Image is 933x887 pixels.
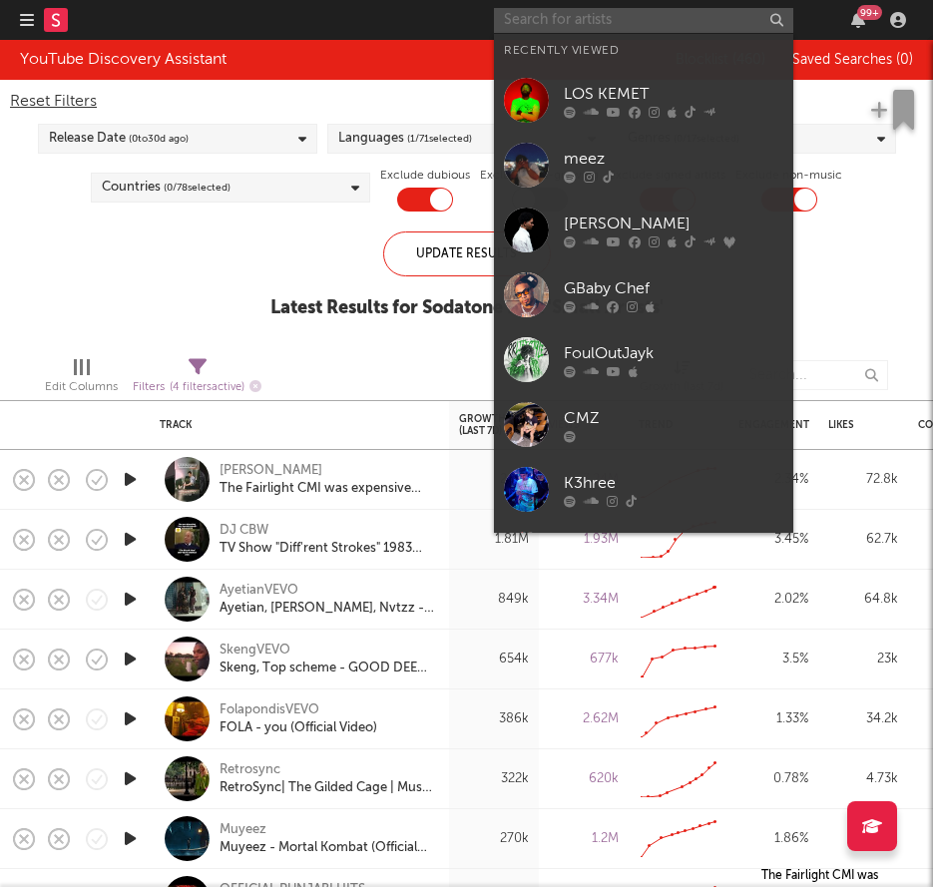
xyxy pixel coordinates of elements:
div: YouTube Discovery Assistant [20,48,227,72]
label: Exclude dubious [380,164,470,188]
a: [PERSON_NAME] [220,462,322,480]
div: GBaby Chef [564,276,783,300]
a: [PERSON_NAME] [494,198,793,262]
div: 1.2M [549,827,619,851]
div: FolapondisVEVO [220,701,377,719]
div: 4.73k [828,767,898,791]
a: meez [494,133,793,198]
span: ( 0 to 30 d ago) [129,127,189,151]
button: Saved Searches (0) [786,52,913,68]
div: Retrosync [220,761,434,779]
span: ( 4 filters active) [170,382,244,393]
div: FOLA - you (Official Video) [220,719,377,737]
div: Edit Columns [45,375,118,399]
div: 677k [549,648,619,671]
div: 62.7k [828,528,898,552]
div: 2.62M [549,707,619,731]
div: RetroSync| The Gilded Cage | Music Video Tribute [220,779,434,797]
div: Ayetian, [PERSON_NAME], Nvtzz - Wah Yo Deh Pan (Official Music Video) | RamPutu [220,600,434,618]
div: Muyeez - Mortal Kombat (Official Video) [220,839,434,857]
span: ( 0 ) [896,53,913,67]
div: 0.78 % [738,767,808,791]
div: [PERSON_NAME] [564,212,783,235]
span: ( 0 / 78 selected) [164,176,231,200]
div: K3hree [564,471,783,495]
div: 2.6M [459,468,529,492]
input: Search... [738,360,888,390]
div: Update Results [383,231,551,276]
div: Latest Results for Sodatone Pick ' Small Artists ' [270,296,664,320]
div: 1.93M [549,528,619,552]
div: 23k [828,648,898,671]
div: 99 + [857,5,882,20]
a: MuyeezMuyeez - Mortal Kombat (Official Video) [220,821,434,857]
div: 3.5 % [738,648,808,671]
div: Likes [828,419,868,431]
div: Filters [133,375,261,400]
span: ( 1 / 71 selected) [407,127,472,151]
div: LOS KEMET [564,82,783,106]
div: 322k [459,767,529,791]
a: LOS KEMET [494,68,793,133]
input: Search for artists [494,8,793,33]
a: GBaby Chef [494,262,793,327]
a: FoulOutJayk [494,327,793,392]
a: RelicRhymes [494,522,793,587]
a: DJ CBW [220,522,268,540]
div: FoulOutJayk [564,341,783,365]
div: CMZ [564,406,783,430]
button: 99+ [851,12,865,28]
label: Exclude non-growing [480,164,599,188]
div: 270k [459,827,529,851]
a: Skeng, Top scheme - GOOD DEEDS | Official Music Video [220,660,434,677]
div: 386k [459,707,529,731]
div: Reset Filters [10,90,923,114]
div: 1.81M [459,528,529,552]
div: 34.2k [828,707,898,731]
div: Recently Viewed [504,39,783,63]
a: SkengVEVO [220,642,290,660]
div: 1.86 % [738,827,808,851]
div: Muyeez [220,821,434,839]
a: FolapondisVEVOFOLA - you (Official Video) [220,701,377,737]
div: 620k [549,767,619,791]
a: CMZ [494,392,793,457]
a: RetrosyncRetroSync| The Gilded Cage | Music Video Tribute [220,761,434,797]
div: 72.8k [828,468,898,492]
div: Countries [102,176,231,200]
div: 21.6k [828,827,898,851]
div: Filters(4 filters active) [133,350,261,408]
span: Saved Searches [792,53,913,67]
a: The Fairlight CMI was expensive then - around $26,000 in [DATE] (about $100K [DATE])! 😮 #synthesizer [220,480,434,498]
a: AyetianVEVOAyetian, [PERSON_NAME], Nvtzz - Wah Yo Deh Pan (Official Music Video) | RamPutu [220,582,434,618]
div: 2.02 % [738,588,808,612]
a: TV Show "Diff'rent Strokes" 1983 #fyp #tvshow #foryou #trending #motivation #1980s #sitcom #shorts [220,540,434,558]
a: K3hree [494,457,793,522]
div: AyetianVEVO [220,582,434,600]
div: Languages [338,127,472,151]
div: 1.33 % [738,707,808,731]
div: 64.8k [828,588,898,612]
div: meez [564,147,783,171]
div: 849k [459,588,529,612]
div: Growth (last 7d) [459,413,522,437]
div: 3.45 % [738,528,808,552]
div: 3.34M [549,588,619,612]
div: Release Date [49,127,189,151]
div: Edit Columns [45,350,118,408]
div: Track [160,419,429,431]
div: 654k [459,648,529,671]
